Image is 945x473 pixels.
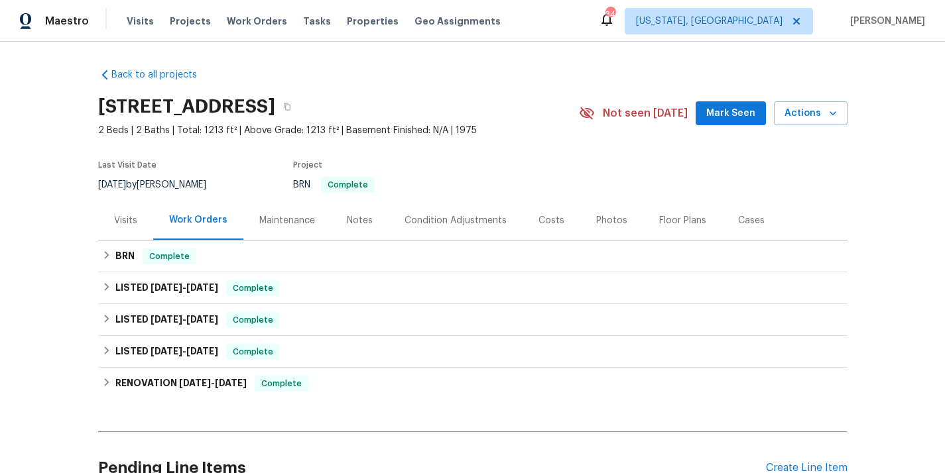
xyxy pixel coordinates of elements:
div: Maintenance [259,214,315,227]
span: [DATE] [215,378,247,388]
div: Cases [738,214,765,227]
span: Work Orders [227,15,287,28]
span: Tasks [303,17,331,26]
span: BRN [293,180,375,189]
div: Notes [347,214,373,227]
div: Floor Plans [659,214,706,227]
h6: BRN [115,248,135,264]
div: by [PERSON_NAME] [98,177,222,193]
div: RENOVATION [DATE]-[DATE]Complete [98,368,848,399]
h6: LISTED [115,280,218,296]
div: 34 [605,8,615,21]
span: - [151,346,218,356]
span: [DATE] [151,315,182,324]
span: [DATE] [151,346,182,356]
button: Actions [774,101,848,126]
div: LISTED [DATE]-[DATE]Complete [98,304,848,336]
span: Complete [227,282,279,295]
div: BRN Complete [98,240,848,272]
div: Visits [114,214,137,227]
span: Complete [227,345,279,358]
span: [US_STATE], [GEOGRAPHIC_DATA] [636,15,783,28]
span: [DATE] [186,346,218,356]
span: Project [293,161,322,169]
span: [DATE] [179,378,211,388]
span: [DATE] [151,283,182,292]
span: - [151,283,218,292]
span: Properties [347,15,399,28]
span: Complete [227,313,279,327]
span: Actions [785,105,837,122]
span: 2 Beds | 2 Baths | Total: 1213 ft² | Above Grade: 1213 ft² | Basement Finished: N/A | 1975 [98,124,579,137]
span: Complete [144,250,195,263]
div: LISTED [DATE]-[DATE]Complete [98,336,848,368]
span: Complete [256,377,307,390]
div: Costs [538,214,564,227]
span: [DATE] [186,315,218,324]
div: LISTED [DATE]-[DATE]Complete [98,272,848,304]
div: Photos [596,214,627,227]
a: Back to all projects [98,68,225,81]
span: - [151,315,218,324]
span: Not seen [DATE] [603,107,688,120]
h6: LISTED [115,344,218,360]
span: Last Visit Date [98,161,157,169]
div: Work Orders [169,213,227,227]
span: - [179,378,247,388]
span: [DATE] [98,180,126,189]
span: Geo Assignments [414,15,501,28]
span: Complete [322,181,373,189]
button: Copy Address [275,95,299,119]
span: [DATE] [186,283,218,292]
span: Maestro [45,15,89,28]
h2: [STREET_ADDRESS] [98,100,275,113]
span: Mark Seen [706,105,755,122]
button: Mark Seen [696,101,766,126]
span: Visits [127,15,154,28]
span: [PERSON_NAME] [845,15,925,28]
span: Projects [170,15,211,28]
h6: LISTED [115,312,218,328]
div: Condition Adjustments [405,214,507,227]
h6: RENOVATION [115,376,247,392]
